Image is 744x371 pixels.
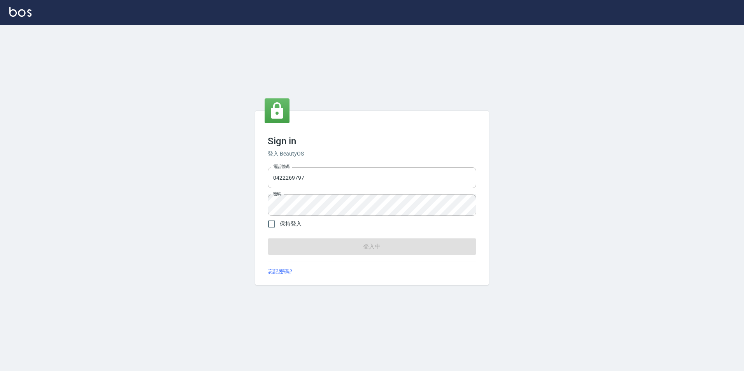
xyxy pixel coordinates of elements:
span: 保持登入 [280,220,302,228]
label: 電話號碼 [273,164,290,170]
label: 密碼 [273,191,281,197]
h6: 登入 BeautyOS [268,150,476,158]
img: Logo [9,7,32,17]
a: 忘記密碼? [268,268,292,276]
h3: Sign in [268,136,476,147]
